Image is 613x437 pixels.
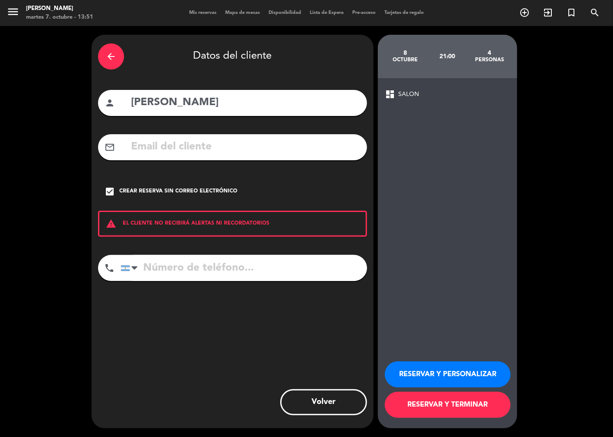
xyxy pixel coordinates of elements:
span: Mis reservas [185,10,221,15]
div: martes 7. octubre - 13:51 [26,13,93,22]
span: dashboard [385,89,395,99]
div: Datos del cliente [98,41,367,72]
span: Lista de Espera [305,10,348,15]
span: Mapa de mesas [221,10,264,15]
i: arrow_back [106,51,116,62]
i: check_box [105,186,115,197]
input: Nombre del cliente [130,94,361,112]
div: 8 [384,50,426,56]
button: RESERVAR Y PERSONALIZAR [385,361,511,387]
i: add_circle_outline [519,7,530,18]
button: menu [7,5,20,21]
div: [PERSON_NAME] [26,4,93,13]
span: Pre-acceso [348,10,380,15]
div: Crear reserva sin correo electrónico [119,187,237,196]
i: exit_to_app [543,7,553,18]
div: EL CLIENTE NO RECIBIRÁ ALERTAS NI RECORDATORIOS [98,211,367,237]
button: RESERVAR Y TERMINAR [385,392,511,418]
div: 21:00 [426,41,469,72]
span: Disponibilidad [264,10,305,15]
i: menu [7,5,20,18]
span: Tarjetas de regalo [380,10,428,15]
i: search [590,7,600,18]
i: turned_in_not [566,7,577,18]
i: phone [104,263,115,273]
div: Argentina: +54 [121,255,141,281]
i: person [105,98,115,108]
button: Volver [280,389,367,415]
input: Número de teléfono... [121,255,367,281]
span: SALON [398,89,419,99]
input: Email del cliente [130,138,361,156]
i: mail_outline [105,142,115,152]
div: octubre [384,56,426,63]
div: 4 [469,50,511,56]
div: personas [469,56,511,63]
i: warning [99,218,123,229]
